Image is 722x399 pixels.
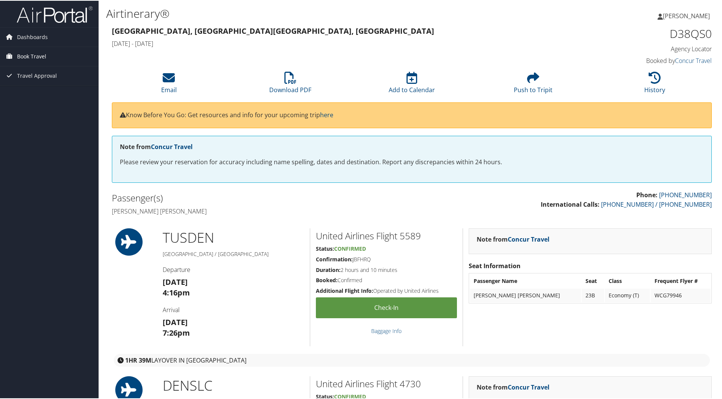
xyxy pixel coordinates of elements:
a: Concur Travel [508,382,549,391]
h1: TUS DEN [163,228,304,247]
p: Please review your reservation for accuracy including name spelling, dates and destination. Repor... [120,157,704,167]
strong: Booked: [316,276,337,283]
p: Know Before You Go: Get resources and info for your upcoming trip [120,110,704,119]
h2: United Airlines Flight 4730 [316,377,457,390]
div: layover in [GEOGRAPHIC_DATA] [114,353,710,366]
h2: United Airlines Flight 5589 [316,229,457,242]
h4: Arrival [163,305,304,313]
strong: Note from [477,382,549,391]
a: Email [161,75,177,93]
strong: 1HR 39M [125,355,151,364]
h1: D38QS0 [570,25,712,41]
a: [PHONE_NUMBER] / [PHONE_NUMBER] [601,199,712,208]
th: Seat [582,273,604,287]
h2: Passenger(s) [112,191,406,204]
strong: [DATE] [163,316,188,327]
strong: International Calls: [541,199,600,208]
h1: Airtinerary® [106,5,514,21]
h4: [PERSON_NAME] [PERSON_NAME] [112,206,406,215]
h5: JBFHRQ [316,255,457,262]
a: Check-in [316,297,457,317]
h4: Booked by [570,56,712,64]
h5: 2 hours and 10 minutes [316,265,457,273]
span: Book Travel [17,46,46,65]
strong: Note from [120,142,193,150]
strong: Phone: [636,190,658,198]
span: Dashboards [17,27,48,46]
h4: Departure [163,265,304,273]
th: Class [605,273,650,287]
strong: 7:26pm [163,327,190,337]
td: [PERSON_NAME] [PERSON_NAME] [470,288,581,302]
span: Travel Approval [17,66,57,85]
a: here [320,110,333,118]
a: Download PDF [269,75,311,93]
strong: [DATE] [163,276,188,286]
h5: [GEOGRAPHIC_DATA] / [GEOGRAPHIC_DATA] [163,250,304,257]
h4: [DATE] - [DATE] [112,39,559,47]
td: WCG79946 [651,288,711,302]
th: Passenger Name [470,273,581,287]
a: Concur Travel [508,234,549,243]
strong: Confirmation: [316,255,353,262]
span: [PERSON_NAME] [663,11,710,19]
strong: 4:16pm [163,287,190,297]
a: History [644,75,665,93]
strong: Status: [316,244,334,251]
strong: Note from [477,234,549,243]
td: 23B [582,288,604,302]
strong: [GEOGRAPHIC_DATA], [GEOGRAPHIC_DATA] [GEOGRAPHIC_DATA], [GEOGRAPHIC_DATA] [112,25,434,35]
strong: Duration: [316,265,341,273]
h1: DEN SLC [163,375,304,394]
span: Confirmed [334,244,366,251]
a: Concur Travel [151,142,193,150]
a: Concur Travel [675,56,712,64]
a: Push to Tripit [514,75,552,93]
strong: Additional Flight Info: [316,286,373,294]
h5: Confirmed [316,276,457,283]
h5: Operated by United Airlines [316,286,457,294]
a: Add to Calendar [389,75,435,93]
h4: Agency Locator [570,44,712,52]
strong: Seat Information [469,261,521,269]
a: [PERSON_NAME] [658,4,717,27]
img: airportal-logo.png [17,5,93,23]
a: Baggage Info [371,327,402,334]
th: Frequent Flyer # [651,273,711,287]
a: [PHONE_NUMBER] [659,190,712,198]
td: Economy (T) [605,288,650,302]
